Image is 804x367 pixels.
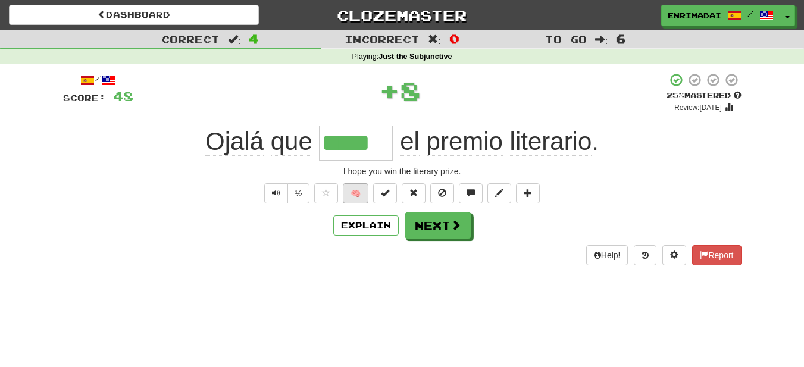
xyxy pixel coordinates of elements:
a: Clozemaster [277,5,527,26]
button: Add to collection (alt+a) [516,183,540,203]
button: Report [692,245,741,265]
button: Explain [333,215,399,236]
span: : [228,34,241,45]
span: Incorrect [345,33,420,45]
span: / [747,10,753,18]
span: que [271,127,312,156]
span: el [400,127,420,156]
span: : [595,34,608,45]
button: Edit sentence (alt+d) [487,183,511,203]
button: Reset to 0% Mastered (alt+r) [402,183,426,203]
button: Discuss sentence (alt+u) [459,183,483,203]
span: . [393,127,599,156]
strong: Just the Subjunctive [378,52,452,61]
button: 🧠 [343,183,368,203]
span: premio [427,127,503,156]
button: Play sentence audio (ctl+space) [264,183,288,203]
a: Dashboard [9,5,259,25]
div: Mastered [667,90,742,101]
button: Help! [586,245,628,265]
span: Correct [161,33,220,45]
span: literario [510,127,592,156]
button: Favorite sentence (alt+f) [314,183,338,203]
button: Next [405,212,471,239]
span: 48 [113,89,133,103]
span: 0 [449,32,459,46]
span: 8 [400,76,421,105]
span: 4 [249,32,259,46]
span: + [379,73,400,108]
div: / [63,73,133,87]
button: Round history (alt+y) [634,245,656,265]
span: : [428,34,441,45]
button: Ignore sentence (alt+i) [430,183,454,203]
span: 6 [616,32,626,46]
span: Ojalá [205,127,264,156]
a: enrimadai / [661,5,780,26]
small: Review: [DATE] [674,103,722,112]
span: 25 % [667,90,684,100]
span: enrimadai [668,10,721,21]
button: ½ [287,183,310,203]
span: Score: [63,93,106,103]
span: To go [545,33,587,45]
div: I hope you win the literary prize. [63,165,742,177]
div: Text-to-speech controls [262,183,310,203]
button: Set this sentence to 100% Mastered (alt+m) [373,183,397,203]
